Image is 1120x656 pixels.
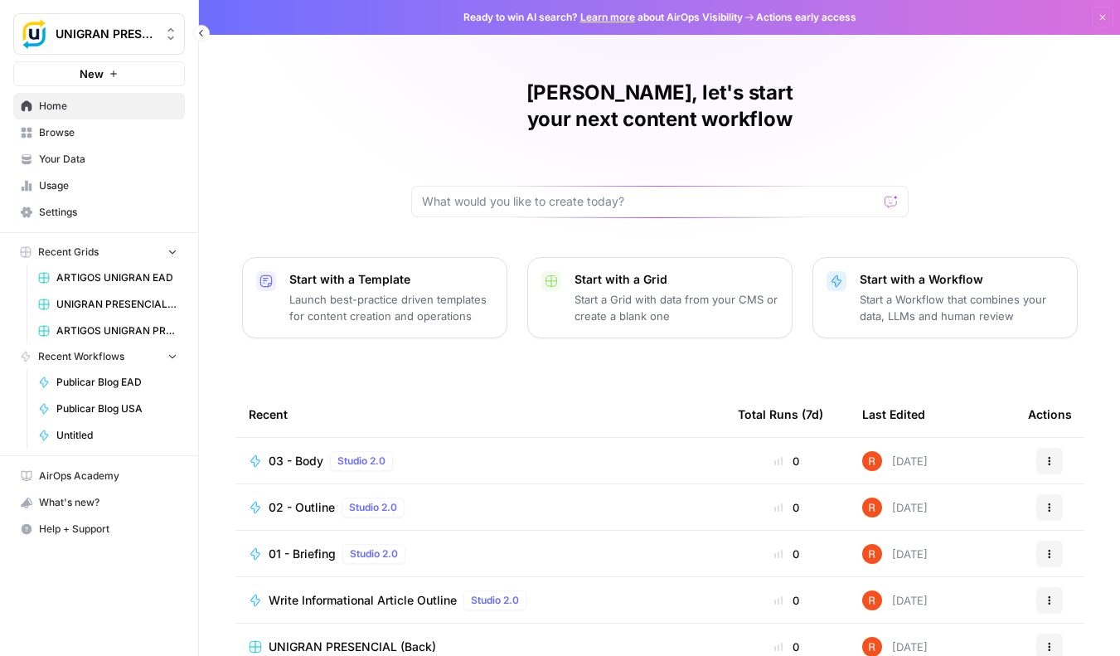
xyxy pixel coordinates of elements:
[56,375,177,390] span: Publicar Blog EAD
[862,451,928,471] div: [DATE]
[13,199,185,226] a: Settings
[56,428,177,443] span: Untitled
[337,454,385,469] span: Studio 2.0
[575,291,778,324] p: Start a Grid with data from your CMS or create a blank one
[289,271,493,288] p: Start with a Template
[738,391,823,437] div: Total Runs (7d)
[13,146,185,173] a: Your Data
[31,318,185,344] a: ARTIGOS UNIGRAN PRESENCIAL (Copy)
[738,546,836,562] div: 0
[249,451,711,471] a: 03 - BodyStudio 2.0
[31,291,185,318] a: UNIGRAN PRESENCIAL (Back)
[56,297,177,312] span: UNIGRAN PRESENCIAL (Back)
[471,593,519,608] span: Studio 2.0
[80,66,104,82] span: New
[38,245,99,260] span: Recent Grids
[862,451,882,471] img: 8ebe0puiv5mtatl8ulcl8w8mj1ga
[14,490,184,515] div: What's new?
[862,498,928,518] div: [DATE]
[56,270,177,285] span: ARTIGOS UNIGRAN EAD
[269,499,335,516] span: 02 - Outline
[463,10,743,25] span: Ready to win AI search? about AirOps Visibility
[38,349,124,364] span: Recent Workflows
[242,257,507,338] button: Start with a TemplateLaunch best-practice driven templates for content creation and operations
[31,265,185,291] a: ARTIGOS UNIGRAN EAD
[31,396,185,422] a: Publicar Blog USA
[349,500,397,515] span: Studio 2.0
[13,93,185,119] a: Home
[31,422,185,449] a: Untitled
[249,639,711,655] a: UNIGRAN PRESENCIAL (Back)
[56,323,177,338] span: ARTIGOS UNIGRAN PRESENCIAL (Copy)
[56,401,177,416] span: Publicar Blog USA
[13,119,185,146] a: Browse
[738,639,836,655] div: 0
[422,193,878,210] input: What would you like to create today?
[249,590,711,610] a: Write Informational Article OutlineStudio 2.0
[249,544,711,564] a: 01 - BriefingStudio 2.0
[738,592,836,609] div: 0
[269,453,323,469] span: 03 - Body
[39,205,177,220] span: Settings
[13,516,185,542] button: Help + Support
[738,453,836,469] div: 0
[13,489,185,516] button: What's new?
[39,522,177,537] span: Help + Support
[56,26,156,42] span: UNIGRAN PRESENCIAL
[862,544,928,564] div: [DATE]
[862,590,928,610] div: [DATE]
[527,257,793,338] button: Start with a GridStart a Grid with data from your CMS or create a blank one
[411,80,909,133] h1: [PERSON_NAME], let's start your next content workflow
[39,469,177,483] span: AirOps Academy
[13,173,185,199] a: Usage
[812,257,1078,338] button: Start with a WorkflowStart a Workflow that combines your data, LLMs and human review
[862,544,882,564] img: 8ebe0puiv5mtatl8ulcl8w8mj1ga
[738,499,836,516] div: 0
[1028,391,1072,437] div: Actions
[13,61,185,86] button: New
[269,592,457,609] span: Write Informational Article Outline
[860,291,1064,324] p: Start a Workflow that combines your data, LLMs and human review
[249,391,711,437] div: Recent
[13,463,185,489] a: AirOps Academy
[862,391,925,437] div: Last Edited
[19,19,49,49] img: UNIGRAN PRESENCIAL Logo
[39,125,177,140] span: Browse
[575,271,778,288] p: Start with a Grid
[756,10,856,25] span: Actions early access
[13,344,185,369] button: Recent Workflows
[862,590,882,610] img: 8ebe0puiv5mtatl8ulcl8w8mj1ga
[862,498,882,518] img: 8ebe0puiv5mtatl8ulcl8w8mj1ga
[289,291,493,324] p: Launch best-practice driven templates for content creation and operations
[269,639,436,655] span: UNIGRAN PRESENCIAL (Back)
[13,13,185,55] button: Workspace: UNIGRAN PRESENCIAL
[269,546,336,562] span: 01 - Briefing
[39,99,177,114] span: Home
[860,271,1064,288] p: Start with a Workflow
[39,152,177,167] span: Your Data
[249,498,711,518] a: 02 - OutlineStudio 2.0
[31,369,185,396] a: Publicar Blog EAD
[39,178,177,193] span: Usage
[580,11,635,23] a: Learn more
[350,547,398,561] span: Studio 2.0
[13,240,185,265] button: Recent Grids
